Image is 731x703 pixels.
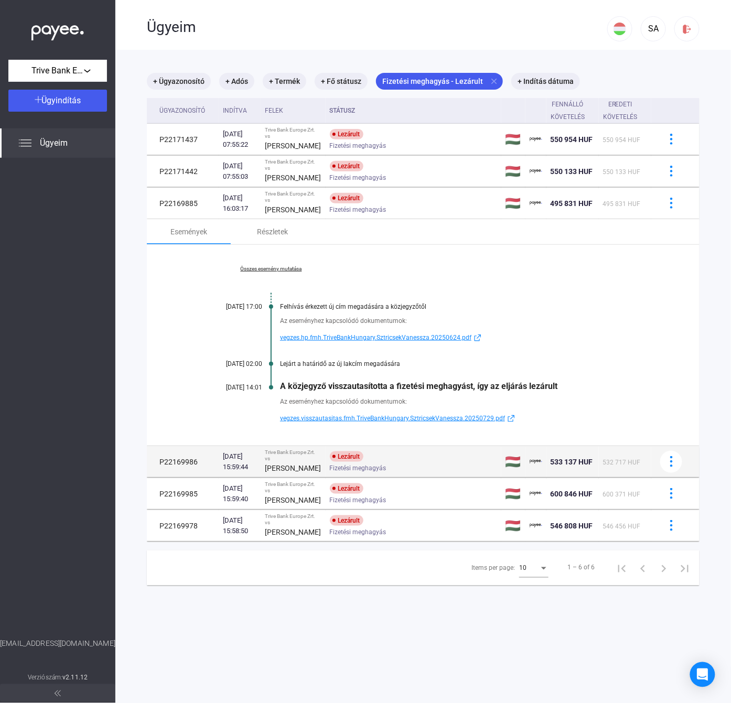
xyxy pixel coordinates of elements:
[471,562,515,575] div: Items per page:
[147,188,219,219] td: P22169885
[611,557,632,578] button: First page
[530,133,542,146] img: payee-logo
[265,464,321,472] strong: [PERSON_NAME]
[603,98,647,123] div: Eredeti követelés
[265,159,321,171] div: Trive Bank Europe Zrt. vs
[280,396,647,407] div: Az eseményhez kapcsolódó dokumentumok:
[159,104,205,117] div: Ügyazonosító
[265,481,321,494] div: Trive Bank Europe Zrt. vs
[265,496,321,504] strong: [PERSON_NAME]
[551,167,593,176] span: 550 133 HUF
[501,156,525,187] td: 🇭🇺
[223,193,257,214] div: [DATE] 16:03:17
[530,488,542,500] img: payee-logo
[632,557,653,578] button: Previous page
[666,198,677,209] img: more-blue
[265,104,321,117] div: Felek
[666,488,677,499] img: more-blue
[265,513,321,526] div: Trive Bank Europe Zrt. vs
[330,494,386,506] span: Fizetési meghagyás
[376,73,503,90] mat-chip: Fizetési meghagyás - Lezárult
[666,166,677,177] img: more-blue
[62,674,88,682] strong: v2.11.12
[551,490,593,498] span: 600 846 HUF
[55,690,61,697] img: arrow-double-left-grey.svg
[603,98,638,123] div: Eredeti követelés
[223,104,257,117] div: Indítva
[265,127,321,139] div: Trive Bank Europe Zrt. vs
[330,526,386,538] span: Fizetési meghagyás
[265,206,321,214] strong: [PERSON_NAME]
[551,199,593,208] span: 495 831 HUF
[280,360,647,367] div: Lejárt a határidő az új lakcím megadására
[505,415,518,423] img: external-link-blue
[265,528,321,536] strong: [PERSON_NAME]
[315,73,368,90] mat-chip: + Fő státusz
[280,412,505,425] span: vegzes.visszautasitas.fmh.TriveBankHungary.SztricsekVanessza.20250729.pdf
[674,16,700,41] button: logout-red
[330,462,386,474] span: Fizetési meghagyás
[530,197,542,210] img: payee-logo
[147,73,211,90] mat-chip: + Ügyazonosító
[330,515,363,526] div: Lezárult
[519,561,549,574] mat-select: Items per page:
[147,18,607,36] div: Ügyeim
[567,561,595,574] div: 1 – 6 of 6
[31,64,84,77] span: Trive Bank Europe Zrt.
[8,60,107,82] button: Trive Bank Europe Zrt.
[40,137,68,149] span: Ügyeim
[330,483,363,494] div: Lezárult
[660,451,682,473] button: more-blue
[511,73,580,90] mat-chip: + Indítás dátuma
[35,96,42,103] img: plus-white.svg
[280,412,647,425] a: vegzes.visszautasitas.fmh.TriveBankHungary.SztricsekVanessza.20250729.pdfexternal-link-blue
[603,459,641,466] span: 532 717 HUF
[42,95,81,105] span: Ügyindítás
[489,77,499,86] mat-icon: close
[660,483,682,505] button: more-blue
[660,192,682,214] button: more-blue
[265,142,321,150] strong: [PERSON_NAME]
[147,446,219,478] td: P22169986
[223,129,257,150] div: [DATE] 07:55:22
[674,557,695,578] button: Last page
[530,520,542,532] img: payee-logo
[603,200,641,208] span: 495 831 HUF
[530,165,542,178] img: payee-logo
[330,451,363,462] div: Lezárult
[501,478,525,510] td: 🇭🇺
[199,384,262,391] div: [DATE] 14:01
[265,449,321,462] div: Trive Bank Europe Zrt. vs
[666,520,677,531] img: more-blue
[147,156,219,187] td: P22171442
[666,456,677,467] img: more-blue
[263,73,306,90] mat-chip: + Termék
[199,303,262,310] div: [DATE] 17:00
[607,16,632,41] button: HU
[147,124,219,155] td: P22171437
[330,193,363,203] div: Lezárult
[223,483,257,504] div: [DATE] 15:59:40
[551,522,593,530] span: 546 808 HUF
[501,124,525,155] td: 🇭🇺
[223,104,247,117] div: Indítva
[644,23,662,35] div: SA
[199,360,262,367] div: [DATE] 02:00
[603,491,641,498] span: 600 371 HUF
[682,24,693,35] img: logout-red
[551,98,585,123] div: Fennálló követelés
[265,174,321,182] strong: [PERSON_NAME]
[614,23,626,35] img: HU
[519,565,526,572] span: 10
[330,129,363,139] div: Lezárult
[147,510,219,542] td: P22169978
[257,225,288,238] div: Részletek
[660,160,682,182] button: more-blue
[223,515,257,536] div: [DATE] 15:58:50
[330,171,386,184] span: Fizetési meghagyás
[603,523,641,530] span: 546 456 HUF
[280,331,647,344] a: vegzes.hp.fmh.TriveBankHungary.SztricsekVanessza.20250624.pdfexternal-link-blue
[19,137,31,149] img: list.svg
[603,168,641,176] span: 550 133 HUF
[8,90,107,112] button: Ügyindítás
